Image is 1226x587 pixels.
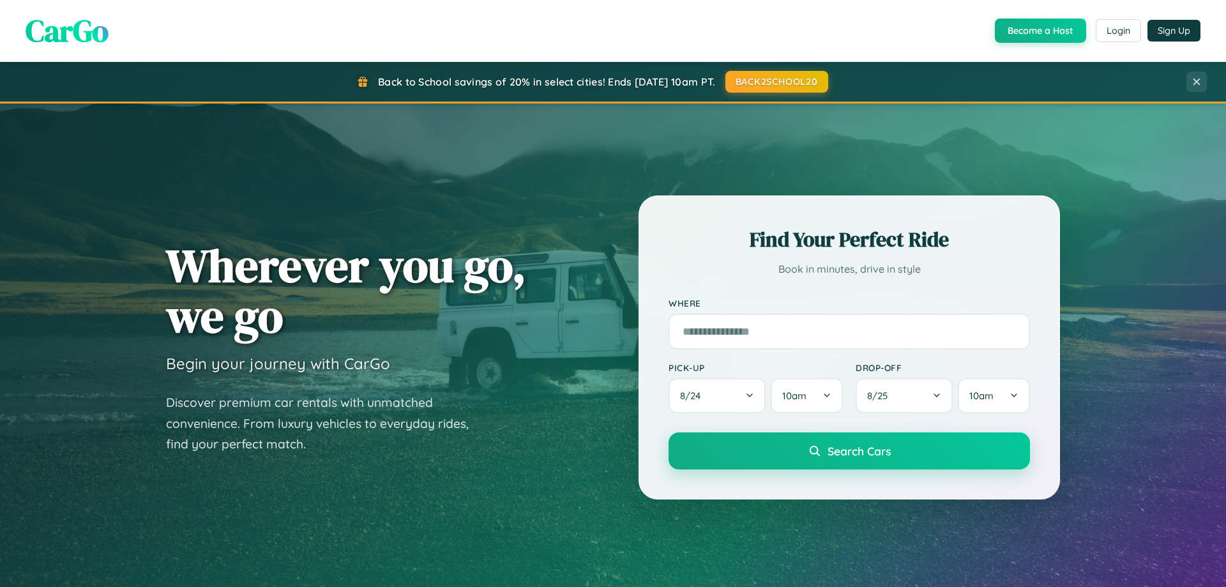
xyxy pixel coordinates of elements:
span: Back to School savings of 20% in select cities! Ends [DATE] 10am PT. [378,75,715,88]
span: 10am [782,390,806,402]
h3: Begin your journey with CarGo [166,354,390,373]
button: 8/25 [856,378,953,413]
span: 8 / 24 [680,390,707,402]
button: Search Cars [669,432,1030,469]
button: BACK2SCHOOL20 [725,71,828,93]
span: 10am [969,390,994,402]
button: Become a Host [995,19,1086,43]
p: Discover premium car rentals with unmatched convenience. From luxury vehicles to everyday rides, ... [166,392,485,455]
label: Drop-off [856,362,1030,373]
span: CarGo [26,10,109,52]
h2: Find Your Perfect Ride [669,225,1030,254]
label: Where [669,298,1030,309]
span: Search Cars [828,444,891,458]
button: Sign Up [1147,20,1200,42]
button: 10am [771,378,843,413]
p: Book in minutes, drive in style [669,260,1030,278]
h1: Wherever you go, we go [166,240,526,341]
button: 8/24 [669,378,766,413]
button: Login [1096,19,1141,42]
label: Pick-up [669,362,843,373]
button: 10am [958,378,1030,413]
span: 8 / 25 [867,390,894,402]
